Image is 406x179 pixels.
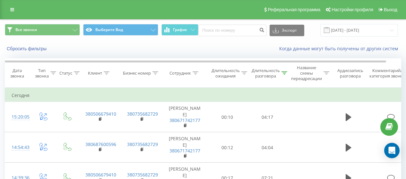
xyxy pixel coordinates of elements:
[221,144,233,151] font: 00:12
[262,144,273,151] font: 04:04
[279,45,401,52] a: Когда данные могут быть получены от других систем
[384,143,400,158] div: Открытый Intercom Messenger
[85,111,116,117] a: 380506679410
[85,172,116,178] a: 380506679410
[15,27,37,32] font: Все звонки
[291,65,322,81] font: Название схемы переадресации
[282,28,297,33] font: Экспорт
[83,24,158,36] button: Выберите Вид
[169,117,200,123] a: 380671742177
[12,92,30,98] font: Сегодня
[123,70,151,76] font: Бизнес номер
[85,141,116,147] a: 380687600596
[169,166,201,178] font: [PERSON_NAME]
[169,105,201,118] font: [PERSON_NAME]
[332,7,373,12] font: Настройки профиля
[270,25,304,36] button: Экспорт
[59,70,72,76] font: Статус
[88,70,102,76] font: Клиент
[35,68,49,79] font: Тип звонка
[12,114,30,120] font: 15:20:05
[212,68,240,79] font: Длительность ожидания
[384,7,397,12] font: Выход
[252,68,280,79] font: Длительность разговора
[5,24,80,36] button: Все звонки
[10,68,24,79] font: Дата звонка
[173,27,187,32] font: График
[127,111,158,117] a: 380735682729
[337,68,363,79] font: Аудиозапись разговора
[369,68,405,79] font: Комментарий/категория звонка
[169,148,200,154] a: 380671742177
[7,46,47,51] font: Сбросить фильтры
[198,25,266,36] input: Поиск по номеру
[127,172,158,178] a: 380735682729
[169,70,191,76] font: Сотрудник
[221,114,233,120] font: 00:10
[279,45,398,52] font: Когда данные могут быть получены от других систем
[161,24,198,36] button: График
[12,144,30,150] font: 14:54:43
[95,27,123,32] font: Выберите Вид
[5,46,50,52] button: Сбросить фильтры
[262,114,273,120] font: 04:17
[127,141,158,147] a: 380735682729
[268,7,320,12] font: Реферальная программа
[169,135,201,148] font: [PERSON_NAME]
